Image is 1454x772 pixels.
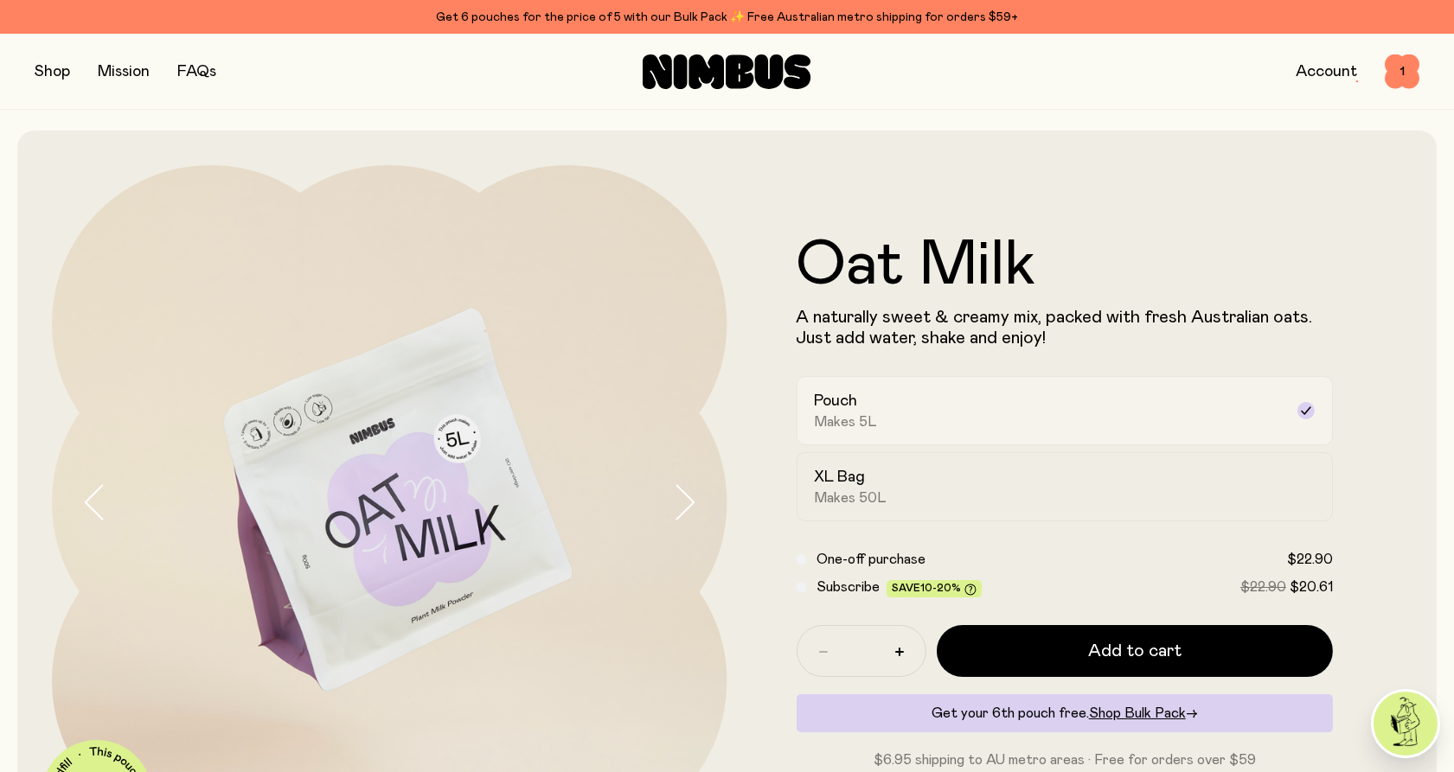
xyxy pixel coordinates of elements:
[815,467,866,488] h2: XL Bag
[817,580,880,594] span: Subscribe
[817,552,926,566] span: One-off purchase
[177,64,216,80] a: FAQs
[1287,552,1333,566] span: $22.90
[815,391,858,412] h2: Pouch
[35,7,1419,28] div: Get 6 pouches for the price of 5 with our Bulk Pack ✨ Free Australian metro shipping for orders $59+
[797,694,1334,732] div: Get your 6th pouch free.
[797,750,1334,770] p: $6.95 shipping to AU metro areas · Free for orders over $59
[797,307,1334,348] p: A naturally sweet & creamy mix, packed with fresh Australian oats. Just add water, shake and enjoy!
[98,64,150,80] a: Mission
[1240,580,1286,594] span: $22.90
[1385,54,1419,89] button: 1
[1290,580,1333,594] span: $20.61
[815,489,887,507] span: Makes 50L
[1296,64,1357,80] a: Account
[1089,706,1186,720] span: Shop Bulk Pack
[892,583,977,596] span: Save
[937,625,1334,677] button: Add to cart
[1089,706,1198,720] a: Shop Bulk Pack→
[815,413,878,431] span: Makes 5L
[797,234,1334,297] h1: Oat Milk
[1374,692,1438,756] img: agent
[1088,639,1182,663] span: Add to cart
[920,583,961,593] span: 10-20%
